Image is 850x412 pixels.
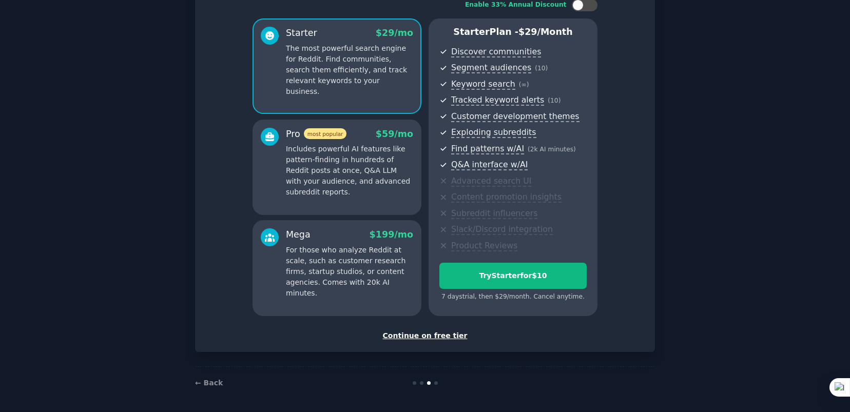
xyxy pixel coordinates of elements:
span: Content promotion insights [451,192,562,203]
div: Pro [286,128,346,141]
span: most popular [304,128,347,139]
div: 7 days trial, then $ 29 /month . Cancel anytime. [439,292,587,302]
p: Starter Plan - [439,26,587,38]
div: Continue on free tier [206,330,644,341]
p: For those who analyze Reddit at scale, such as customer research firms, startup studios, or conte... [286,245,413,299]
span: Exploding subreddits [451,127,536,138]
span: Product Reviews [451,241,517,251]
span: Find patterns w/AI [451,144,524,154]
span: Discover communities [451,47,541,57]
span: ( 10 ) [535,65,548,72]
span: $ 29 /mo [376,28,413,38]
span: $ 29 /month [518,27,573,37]
div: Starter [286,27,317,40]
span: ( 10 ) [548,97,561,104]
p: Includes powerful AI features like pattern-finding in hundreds of Reddit posts at once, Q&A LLM w... [286,144,413,198]
span: Keyword search [451,79,515,90]
span: Subreddit influencers [451,208,537,219]
p: The most powerful search engine for Reddit. Find communities, search them efficiently, and track ... [286,43,413,97]
div: Mega [286,228,311,241]
span: $ 59 /mo [376,129,413,139]
div: Enable 33% Annual Discount [465,1,567,10]
span: Q&A interface w/AI [451,160,528,170]
span: Slack/Discord integration [451,224,553,235]
span: ( ∞ ) [519,81,529,88]
div: Try Starter for $10 [440,270,586,281]
span: Advanced search UI [451,176,531,187]
span: ( 2k AI minutes ) [528,146,576,153]
span: Segment audiences [451,63,531,73]
span: Tracked keyword alerts [451,95,544,106]
span: $ 199 /mo [370,229,413,240]
button: TryStarterfor$10 [439,263,587,289]
a: ← Back [195,379,223,387]
span: Customer development themes [451,111,579,122]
